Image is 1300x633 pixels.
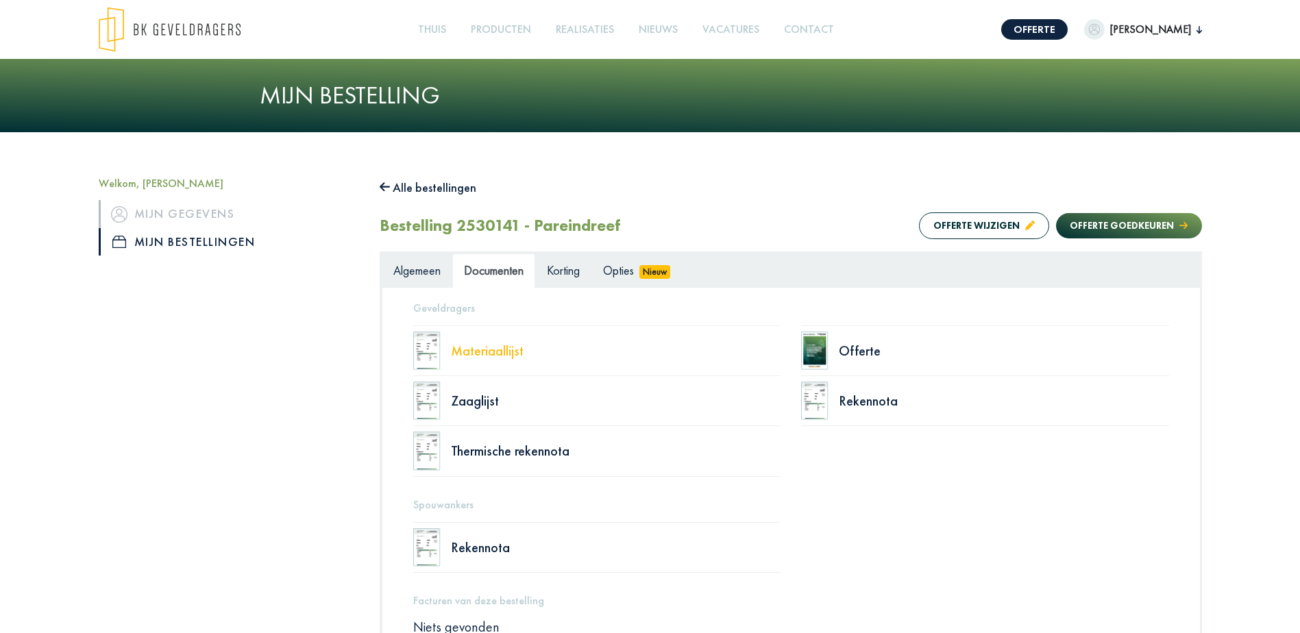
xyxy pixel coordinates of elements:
[471,22,531,36] font: Producten
[99,200,359,227] a: iconMijn gegevens
[451,344,781,358] div: Materiaallijst
[393,179,476,195] font: Alle bestellingen
[451,541,781,554] div: Rekennota
[1105,21,1197,38] span: [PERSON_NAME]
[111,206,127,223] img: icon
[1084,19,1105,40] img: dummypic.png
[839,392,898,410] font: Rekennota
[380,177,477,199] button: Alle bestellingen
[382,253,1200,287] ul: Tabs
[413,498,1169,511] h5: Spouwankers
[451,442,569,460] font: Thermische rekennota
[413,14,452,45] a: Thuis
[134,203,235,225] font: Mijn gegevens
[413,301,1169,314] h5: Geveldragers
[839,344,1169,358] div: Offerte
[697,14,765,45] a: Vacatures
[778,14,839,45] a: Contact
[451,394,781,408] div: Zaaglijst
[919,212,1049,239] button: Offerte wijzigen
[603,262,634,278] span: Opties
[639,265,671,279] span: Nieuw
[99,228,359,256] a: iconMijn bestellingen
[464,262,524,278] span: Documenten
[99,7,241,52] img: logo
[413,528,441,567] img: Doc
[99,177,359,190] h5: Welkom, [PERSON_NAME]
[413,382,441,420] img: Doc
[801,382,829,420] img: Doc
[134,231,256,253] font: Mijn bestellingen
[413,432,441,470] img: Doc
[547,262,580,278] span: Korting
[801,332,829,370] img: Doc
[550,14,620,45] a: Realisaties
[1001,19,1068,40] a: Offerte
[633,14,683,45] a: Nieuws
[1084,19,1202,40] button: [PERSON_NAME]
[413,594,1169,607] h5: Facturen van deze bestelling
[260,81,1041,110] h1: Mijn bestelling
[933,219,1020,232] font: Offerte wijzigen
[1070,219,1174,232] font: Offerte goedkeuren
[413,332,441,370] img: Doc
[393,262,441,278] span: Algemeen
[380,216,620,236] h2: Bestelling 2530141 - Pareindreef
[112,236,126,248] img: icon
[1056,213,1201,238] button: Offerte goedkeuren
